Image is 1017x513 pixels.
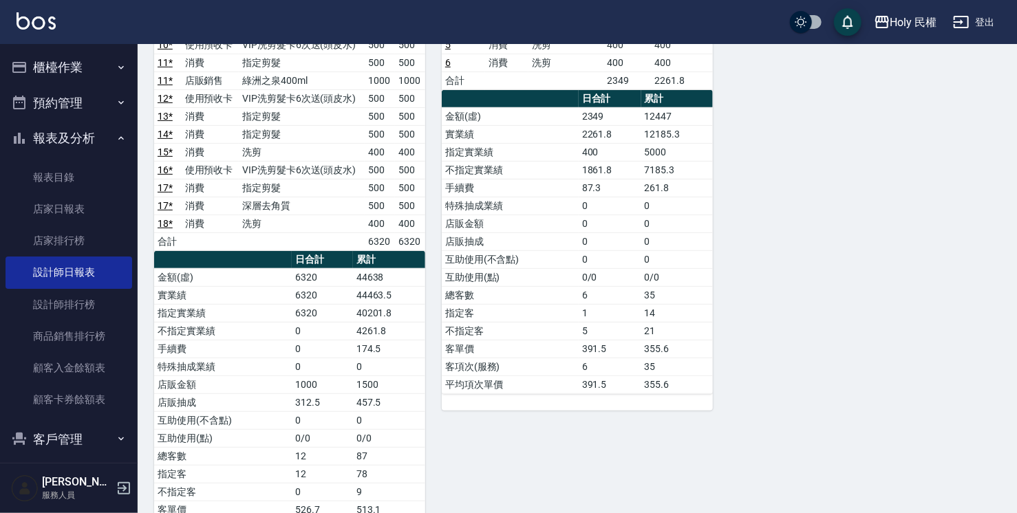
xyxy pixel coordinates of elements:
[353,304,425,322] td: 40201.8
[579,125,641,143] td: 2261.8
[395,89,425,107] td: 500
[641,286,713,304] td: 35
[353,251,425,269] th: 累計
[442,340,579,358] td: 客單價
[442,125,579,143] td: 實業績
[292,286,352,304] td: 6320
[42,475,112,489] h5: [PERSON_NAME]
[239,54,365,72] td: 指定剪髮
[292,465,352,483] td: 12
[353,393,425,411] td: 457.5
[353,483,425,501] td: 9
[182,125,239,143] td: 消費
[442,268,579,286] td: 互助使用(點)
[154,393,292,411] td: 店販抽成
[641,250,713,268] td: 0
[365,89,395,107] td: 500
[353,286,425,304] td: 44463.5
[868,8,943,36] button: Holy 民權
[292,375,352,393] td: 1000
[641,232,713,250] td: 0
[442,197,579,215] td: 特殊抽成業績
[154,232,182,250] td: 合計
[239,143,365,161] td: 洗剪
[442,215,579,232] td: 店販金額
[579,161,641,179] td: 1861.8
[641,322,713,340] td: 21
[292,358,352,375] td: 0
[442,72,485,89] td: 合計
[154,304,292,322] td: 指定實業績
[292,340,352,358] td: 0
[652,36,713,54] td: 400
[365,232,395,250] td: 6320
[603,54,651,72] td: 400
[442,143,579,161] td: 指定實業績
[579,90,641,108] th: 日合計
[890,14,937,31] div: Holy 民權
[579,215,641,232] td: 0
[365,107,395,125] td: 500
[948,10,1000,35] button: 登出
[239,107,365,125] td: 指定剪髮
[652,54,713,72] td: 400
[6,50,132,85] button: 櫃檯作業
[834,8,861,36] button: save
[641,358,713,375] td: 35
[442,90,713,394] table: a dense table
[239,36,365,54] td: VIP洗剪髮卡6次送(頭皮水)
[353,268,425,286] td: 44638
[154,411,292,429] td: 互助使用(不含點)
[6,352,132,384] a: 顧客入金餘額表
[442,250,579,268] td: 互助使用(不含點)
[154,429,292,447] td: 互助使用(點)
[6,85,132,121] button: 預約管理
[353,340,425,358] td: 174.5
[154,286,292,304] td: 實業績
[395,125,425,143] td: 500
[353,358,425,375] td: 0
[6,289,132,320] a: 設計師排行榜
[292,251,352,269] th: 日合計
[442,375,579,393] td: 平均項次單價
[17,12,56,30] img: Logo
[641,107,713,125] td: 12447
[528,36,603,54] td: 洗剪
[442,322,579,340] td: 不指定客
[154,375,292,393] td: 店販金額
[292,447,352,465] td: 12
[641,197,713,215] td: 0
[641,340,713,358] td: 355.6
[239,197,365,215] td: 深層去角質
[42,489,112,501] p: 服務人員
[292,322,352,340] td: 0
[239,125,365,143] td: 指定剪髮
[6,225,132,256] a: 店家排行榜
[353,447,425,465] td: 87
[395,215,425,232] td: 400
[6,120,132,156] button: 報表及分析
[154,268,292,286] td: 金額(虛)
[603,72,651,89] td: 2349
[579,232,641,250] td: 0
[395,197,425,215] td: 500
[395,161,425,179] td: 500
[395,107,425,125] td: 500
[365,197,395,215] td: 500
[6,320,132,352] a: 商品銷售排行榜
[579,268,641,286] td: 0/0
[182,143,239,161] td: 消費
[579,143,641,161] td: 400
[239,72,365,89] td: 綠洲之泉400ml
[365,143,395,161] td: 400
[395,232,425,250] td: 6320
[292,393,352,411] td: 312.5
[579,322,641,340] td: 5
[395,54,425,72] td: 500
[292,411,352,429] td: 0
[154,465,292,483] td: 指定客
[579,304,641,322] td: 1
[641,215,713,232] td: 0
[239,179,365,197] td: 指定剪髮
[292,483,352,501] td: 0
